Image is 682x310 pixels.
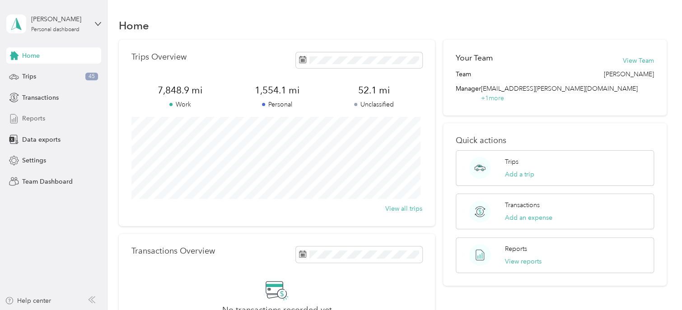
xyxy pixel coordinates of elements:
[229,100,326,109] p: Personal
[623,56,654,65] button: View Team
[456,84,481,103] span: Manager
[131,246,215,256] p: Transactions Overview
[325,84,422,97] span: 52.1 mi
[505,200,540,210] p: Transactions
[131,52,187,62] p: Trips Overview
[325,100,422,109] p: Unclassified
[456,69,471,79] span: Team
[22,177,73,186] span: Team Dashboard
[31,27,79,32] div: Personal dashboard
[505,170,534,179] button: Add a trip
[22,51,40,60] span: Home
[5,296,51,305] button: Help center
[22,135,61,144] span: Data exports
[31,14,88,24] div: [PERSON_NAME]
[631,259,682,310] iframe: Everlance-gr Chat Button Frame
[22,93,59,102] span: Transactions
[119,21,149,30] h1: Home
[505,257,542,266] button: View reports
[385,204,422,213] button: View all trips
[456,136,654,145] p: Quick actions
[131,100,229,109] p: Work
[22,156,46,165] span: Settings
[22,114,45,123] span: Reports
[505,213,552,222] button: Add an expense
[505,157,519,167] p: Trips
[229,84,326,97] span: 1,554.1 mi
[505,244,527,254] p: Reports
[131,84,229,97] span: 7,848.9 mi
[604,69,654,79] span: [PERSON_NAME]
[85,73,98,81] span: 45
[456,52,493,64] h2: Your Team
[481,94,504,102] span: + 1 more
[481,85,638,93] span: [EMAIL_ADDRESS][PERSON_NAME][DOMAIN_NAME]
[22,72,36,81] span: Trips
